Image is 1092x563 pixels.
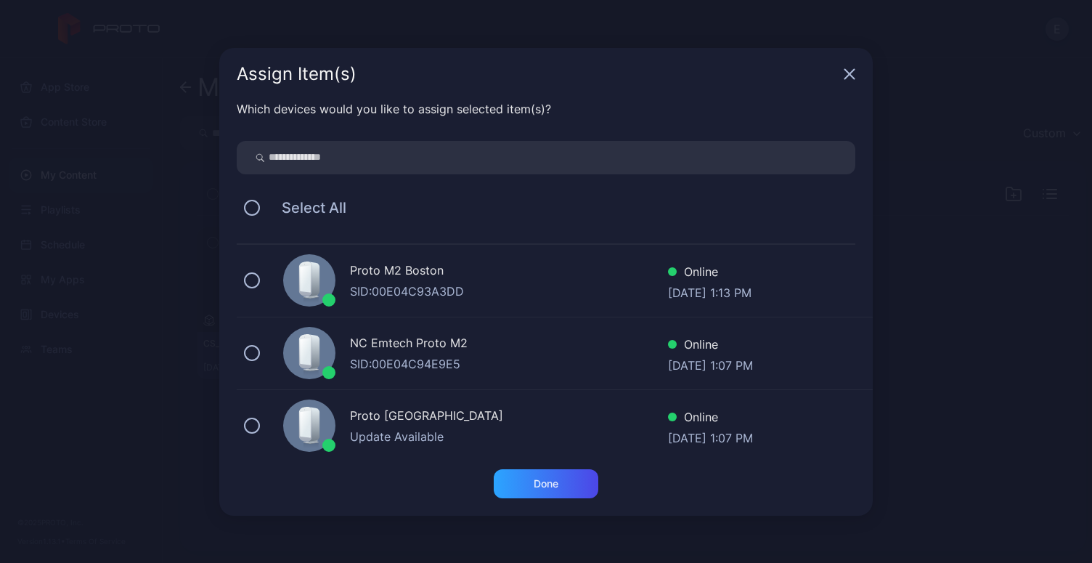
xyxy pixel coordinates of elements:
div: Online [668,263,751,284]
div: SID: 00E04C93A3DD [350,283,668,300]
div: Assign Item(s) [237,65,838,83]
div: Online [668,336,753,357]
div: Which devices would you like to assign selected item(s)? [237,100,855,118]
div: Update Available [350,428,668,445]
div: [DATE] 1:13 PM [668,284,751,299]
button: Done [494,469,598,498]
div: Done [534,478,558,490]
div: Proto M2 Boston [350,262,668,283]
div: SID: 00E04C94E9E5 [350,355,668,373]
div: NC Emtech Proto M2 [350,334,668,355]
div: Online [668,408,753,429]
div: Proto [GEOGRAPHIC_DATA] [350,407,668,428]
span: Select All [267,199,346,216]
div: [DATE] 1:07 PM [668,429,753,444]
div: [DATE] 1:07 PM [668,357,753,371]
